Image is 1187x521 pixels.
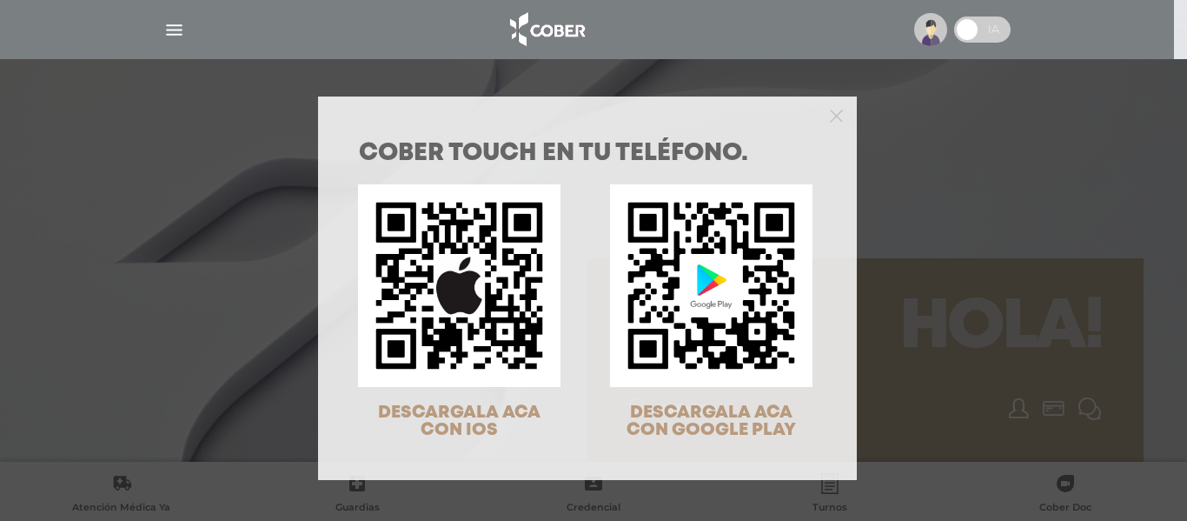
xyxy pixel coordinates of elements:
[359,142,816,166] h1: COBER TOUCH en tu teléfono.
[830,107,843,123] button: Close
[358,184,560,387] img: qr-code
[378,404,540,438] span: DESCARGALA ACA CON IOS
[627,404,796,438] span: DESCARGALA ACA CON GOOGLE PLAY
[610,184,812,387] img: qr-code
